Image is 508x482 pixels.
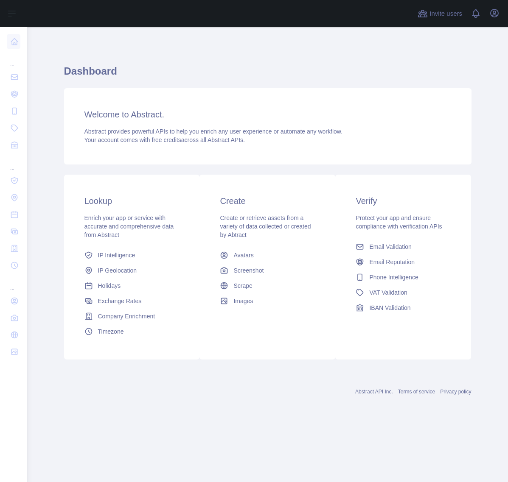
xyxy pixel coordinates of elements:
div: ... [7,275,20,292]
a: Scrape [216,278,318,293]
a: Email Reputation [352,254,454,270]
a: Exchange Rates [81,293,183,309]
span: IP Intelligence [98,251,135,259]
a: IP Geolocation [81,263,183,278]
span: Company Enrichment [98,312,155,320]
div: ... [7,51,20,68]
a: IP Intelligence [81,248,183,263]
a: VAT Validation [352,285,454,300]
span: Your account comes with across all Abstract APIs. [84,137,245,143]
h3: Create [220,195,315,207]
a: Privacy policy [440,389,471,395]
span: Avatars [233,251,253,259]
a: Abstract API Inc. [355,389,393,395]
span: IP Geolocation [98,266,137,275]
a: Email Validation [352,239,454,254]
span: Abstract provides powerful APIs to help you enrich any user experience or automate any workflow. [84,128,343,135]
h3: Verify [356,195,451,207]
span: Email Validation [369,242,411,251]
a: IBAN Validation [352,300,454,315]
a: Terms of service [398,389,435,395]
a: Timezone [81,324,183,339]
button: Invite users [416,7,464,20]
span: Protect your app and ensure compliance with verification APIs [356,215,442,230]
span: VAT Validation [369,288,407,297]
a: Avatars [216,248,318,263]
span: IBAN Validation [369,304,410,312]
span: Screenshot [233,266,264,275]
span: Timezone [98,327,124,336]
a: Screenshot [216,263,318,278]
a: Phone Intelligence [352,270,454,285]
span: Invite users [429,9,462,19]
h3: Lookup [84,195,180,207]
span: Holidays [98,281,121,290]
span: Create or retrieve assets from a variety of data collected or created by Abtract [220,215,311,238]
h3: Welcome to Abstract. [84,109,451,120]
a: Company Enrichment [81,309,183,324]
span: free credits [152,137,181,143]
a: Holidays [81,278,183,293]
span: Phone Intelligence [369,273,418,281]
div: ... [7,154,20,171]
h1: Dashboard [64,64,472,85]
span: Images [233,297,253,305]
span: Enrich your app or service with accurate and comprehensive data from Abstract [84,215,174,238]
span: Scrape [233,281,252,290]
span: Exchange Rates [98,297,142,305]
a: Images [216,293,318,309]
span: Email Reputation [369,258,415,266]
